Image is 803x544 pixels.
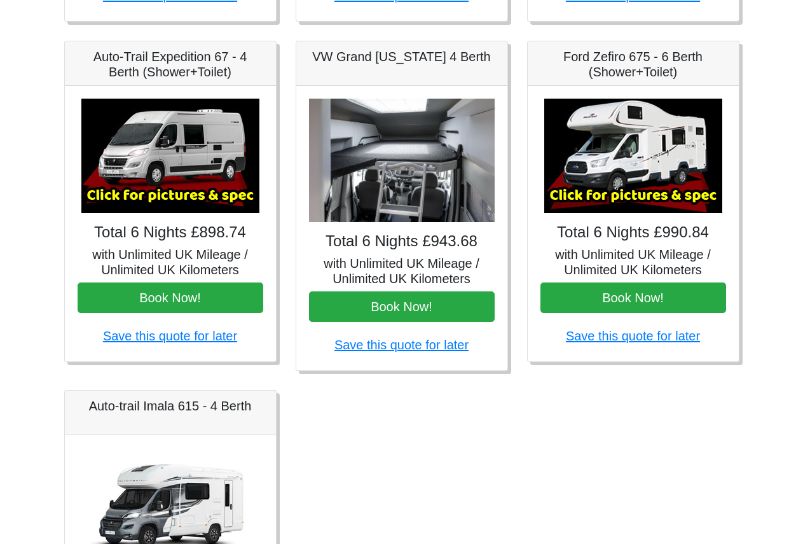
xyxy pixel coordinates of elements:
h5: Auto-Trail Expedition 67 - 4 Berth (Shower+Toilet) [78,49,263,80]
img: Auto-Trail Expedition 67 - 4 Berth (Shower+Toilet) [81,99,259,213]
h4: Total 6 Nights £943.68 [309,232,495,251]
h5: VW Grand [US_STATE] 4 Berth [309,49,495,64]
h4: Total 6 Nights £898.74 [78,223,263,242]
a: Save this quote for later [334,338,469,352]
h5: with Unlimited UK Mileage / Unlimited UK Kilometers [540,247,726,277]
h5: Auto-trail Imala 615 - 4 Berth [78,398,263,414]
button: Book Now! [309,291,495,322]
h4: Total 6 Nights £990.84 [540,223,726,242]
button: Book Now! [540,282,726,313]
h5: with Unlimited UK Mileage / Unlimited UK Kilometers [309,256,495,286]
h5: Ford Zefiro 675 - 6 Berth (Shower+Toilet) [540,49,726,80]
h5: with Unlimited UK Mileage / Unlimited UK Kilometers [78,247,263,277]
a: Save this quote for later [566,329,700,343]
img: Ford Zefiro 675 - 6 Berth (Shower+Toilet) [544,99,722,213]
a: Save this quote for later [103,329,237,343]
button: Book Now! [78,282,263,313]
img: VW Grand California 4 Berth [309,99,495,223]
